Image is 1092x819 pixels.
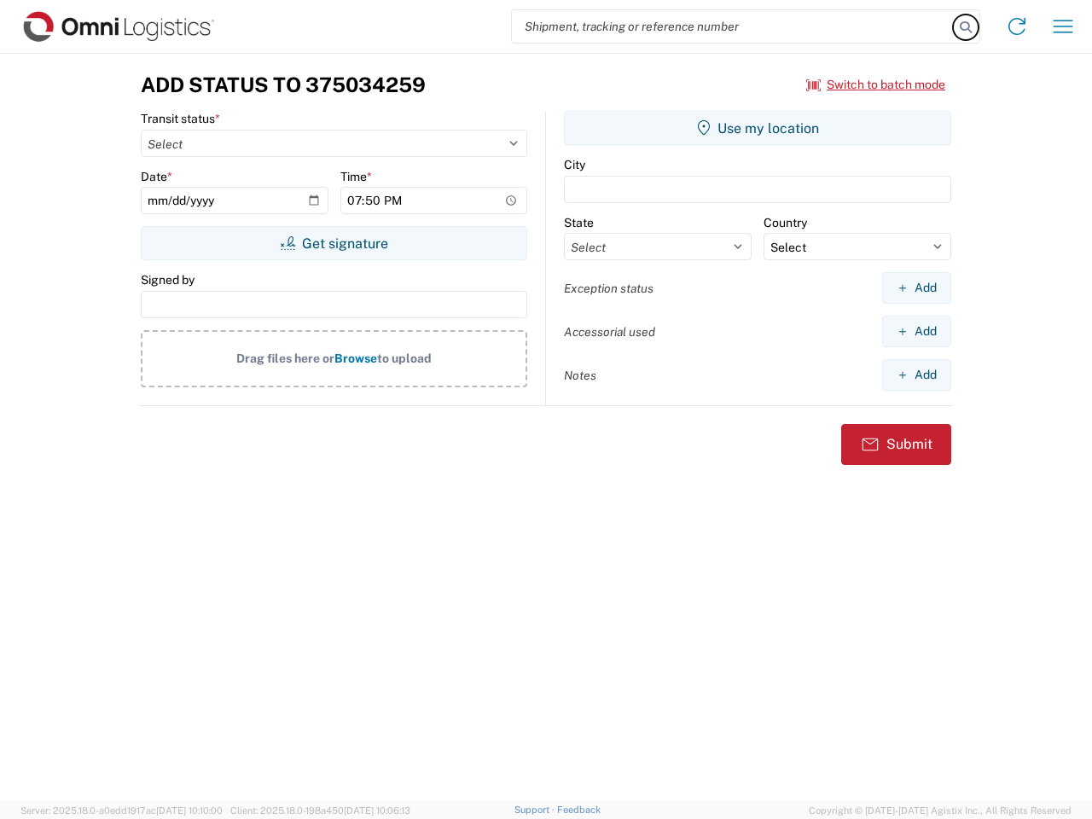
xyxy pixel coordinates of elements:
[141,111,220,126] label: Transit status
[514,804,557,815] a: Support
[564,368,596,383] label: Notes
[809,803,1072,818] span: Copyright © [DATE]-[DATE] Agistix Inc., All Rights Reserved
[764,215,807,230] label: Country
[564,215,594,230] label: State
[340,169,372,184] label: Time
[141,272,195,288] label: Signed by
[156,805,223,816] span: [DATE] 10:10:00
[841,424,951,465] button: Submit
[564,111,951,145] button: Use my location
[512,10,954,43] input: Shipment, tracking or reference number
[882,359,951,391] button: Add
[141,226,527,260] button: Get signature
[806,71,945,99] button: Switch to batch mode
[564,157,585,172] label: City
[236,351,334,365] span: Drag files here or
[230,805,410,816] span: Client: 2025.18.0-198a450
[344,805,410,816] span: [DATE] 10:06:13
[20,805,223,816] span: Server: 2025.18.0-a0edd1917ac
[882,272,951,304] button: Add
[557,804,601,815] a: Feedback
[564,324,655,340] label: Accessorial used
[882,316,951,347] button: Add
[141,73,426,97] h3: Add Status to 375034259
[334,351,377,365] span: Browse
[564,281,653,296] label: Exception status
[141,169,172,184] label: Date
[377,351,432,365] span: to upload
